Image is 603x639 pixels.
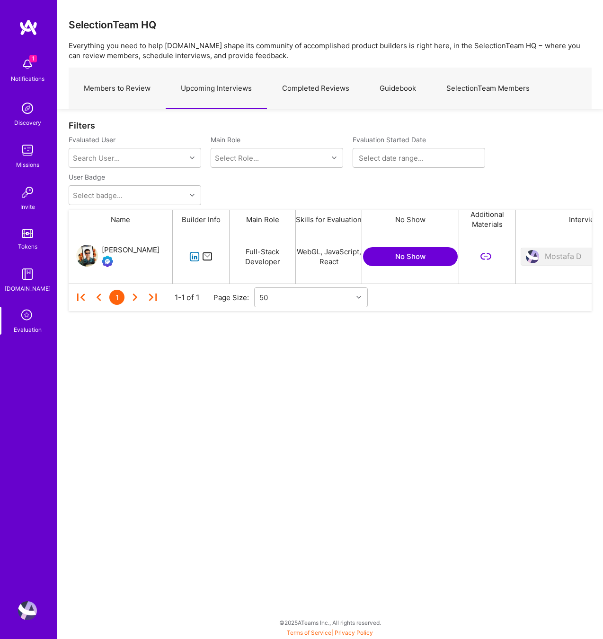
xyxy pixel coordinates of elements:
[102,244,160,256] div: [PERSON_NAME]
[459,210,516,229] div: Additional Materials
[296,210,362,229] div: Skills for Evaluation
[335,629,373,636] a: Privacy Policy
[18,242,37,251] div: Tokens
[353,135,485,144] label: Evaluation Started Date
[362,210,459,229] div: No Show
[14,325,42,335] div: Evaluation
[332,155,337,160] i: icon Chevron
[18,99,37,118] img: discovery
[175,293,199,302] div: 1-1 of 1
[69,68,166,109] a: Members to Review
[18,183,37,202] img: Invite
[202,251,213,262] i: icon Mail
[22,229,33,238] img: tokens
[230,229,296,284] div: Full-Stack Developer
[76,245,98,267] img: User Avatar
[29,55,37,62] span: 1
[215,153,259,163] div: Select Role...
[190,193,195,198] i: icon Chevron
[18,265,37,284] img: guide book
[356,295,361,300] i: icon Chevron
[69,135,201,144] label: Evaluated User
[5,284,51,294] div: [DOMAIN_NAME]
[16,160,39,170] div: Missions
[363,247,458,266] button: No Show
[359,153,479,163] input: Select date range...
[109,290,124,305] div: 1
[211,135,343,144] label: Main Role
[14,118,41,128] div: Discovery
[102,256,113,267] img: Evaluation Call Booked
[16,601,39,620] a: User Avatar
[57,611,603,634] div: © 2025 ATeams Inc., All rights reserved.
[287,629,373,636] span: |
[287,629,331,636] a: Terms of Service
[69,210,173,229] div: Name
[18,141,37,160] img: teamwork
[296,229,362,284] div: WebGL, JavaScript, React
[267,68,364,109] a: Completed Reviews
[259,293,268,302] div: 50
[431,68,545,109] a: SelectionTeam Members
[73,153,120,163] div: Search User...
[20,202,35,212] div: Invite
[173,210,230,229] div: Builder Info
[18,307,36,325] i: icon SelectionTeam
[69,41,592,60] p: Everything you need to help [DOMAIN_NAME] shape its community of accomplished product builders is...
[69,121,592,130] div: Filters
[11,74,44,84] div: Notifications
[69,19,156,31] h3: SelectionTeam HQ
[190,155,195,160] i: icon Chevron
[19,19,38,36] img: logo
[480,251,491,262] i: icon LinkSecondary
[364,68,431,109] a: Guidebook
[76,244,160,269] a: User Avatar[PERSON_NAME]Evaluation Call Booked
[166,68,267,109] a: Upcoming Interviews
[73,190,123,200] div: Select badge...
[189,251,200,262] i: icon linkedIn
[18,55,37,74] img: bell
[18,601,37,620] img: User Avatar
[213,293,254,302] div: Page Size:
[69,173,105,181] label: User Badge
[230,210,296,229] div: Main Role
